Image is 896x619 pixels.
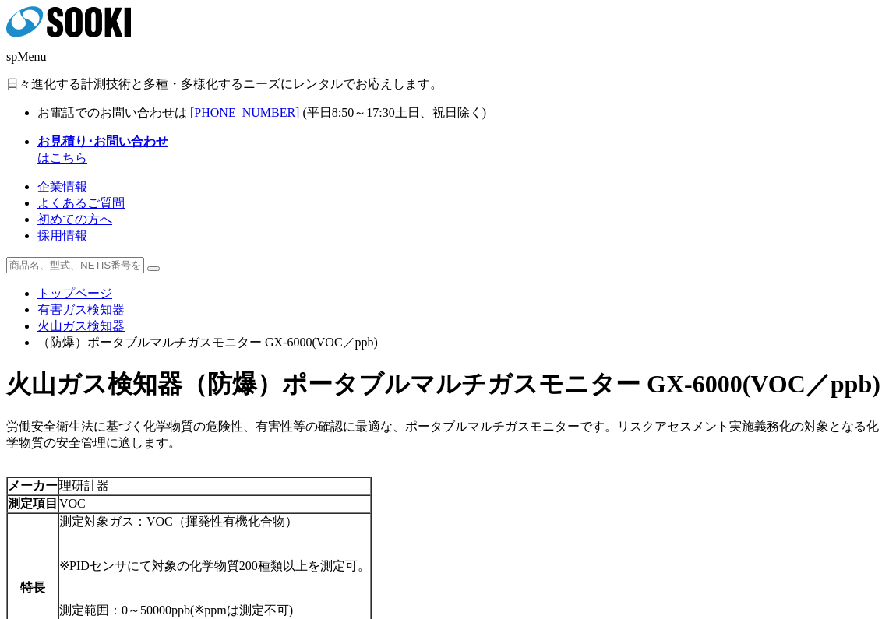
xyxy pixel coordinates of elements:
[58,495,371,513] td: VOC
[58,477,371,495] td: 理研計器
[302,106,486,119] span: (平日 ～ 土日、祝日除く)
[6,370,182,398] span: 火山ガス検知器
[6,76,890,93] p: 日々進化する計測技術と多種・多様化するニーズにレンタルでお応えします。
[37,287,112,300] a: トップページ
[366,106,394,119] span: 17:30
[190,106,299,119] a: [PHONE_NUMBER]
[182,370,880,398] span: （防爆）ポータブルマルチガスモニター GX-6000(VOC／ppb)
[6,257,144,273] input: 商品名、型式、NETIS番号を入力してください
[37,303,125,316] a: 有害ガス検知器
[7,477,58,495] th: メーカー
[6,419,890,452] div: 労働安全衛生法に基づく化学物質の危険性、有害性等の確認に最適な、ポータブルマルチガスモニターです。リスクアセスメント実施義務化の対象となる化学物質の安全管理に適します。
[37,106,187,119] span: お電話でのお問い合わせは
[332,106,354,119] span: 8:50
[37,319,125,332] a: 火山ガス検知器
[37,335,890,351] li: （防爆）ポータブルマルチガスモニター GX-6000(VOC／ppb)
[37,213,112,226] a: 初めての方へ
[37,196,125,209] a: よくあるご質問
[6,50,47,63] span: spMenu
[37,229,87,242] a: 採用情報
[37,135,168,148] strong: お見積り･お問い合わせ
[37,135,168,164] span: はこちら
[37,135,168,164] a: お見積り･お問い合わせはこちら
[37,180,87,193] a: 企業情報
[7,495,58,513] th: 測定項目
